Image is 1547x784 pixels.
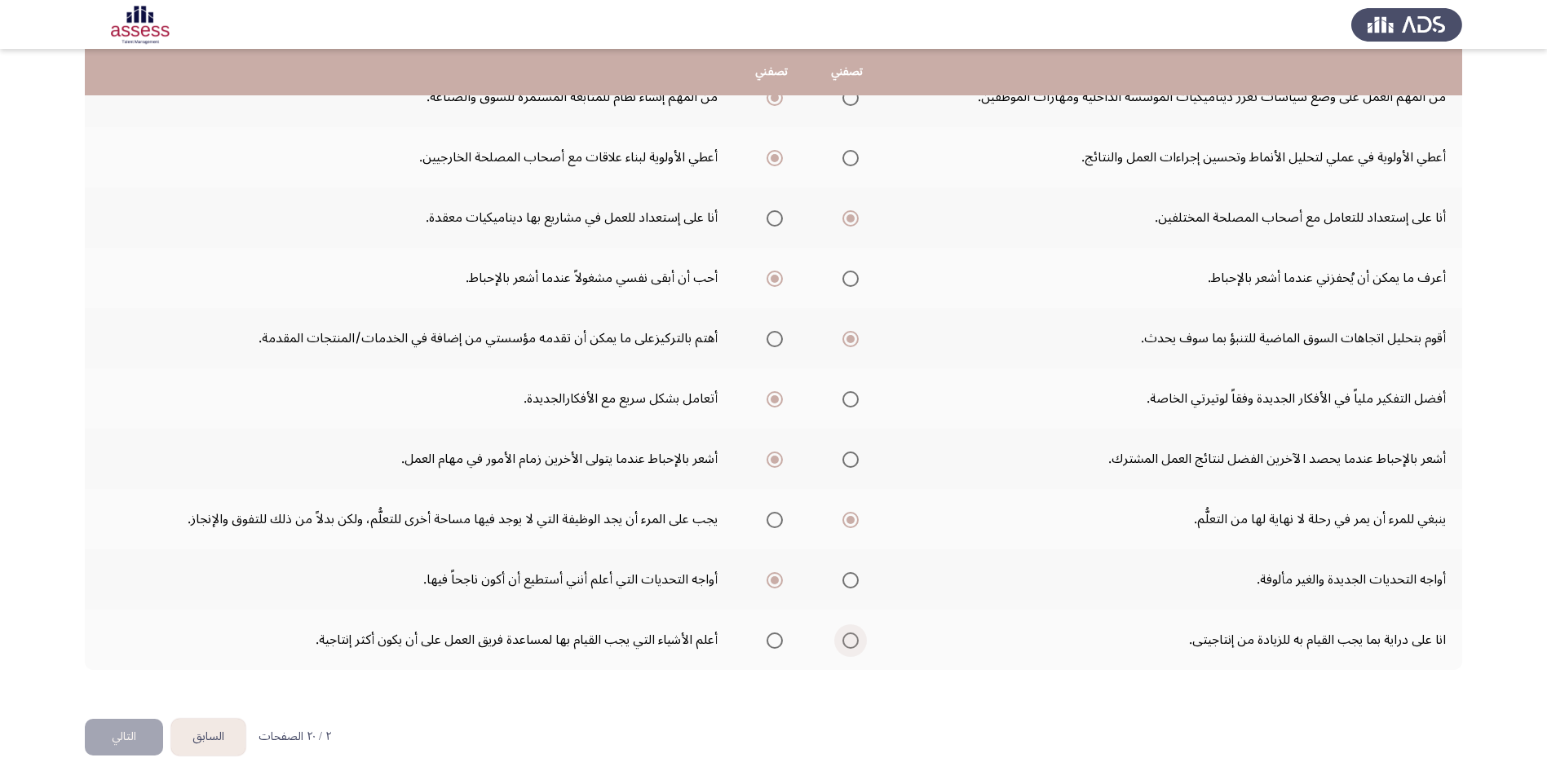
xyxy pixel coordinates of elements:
[885,248,1462,308] td: أعرف ما يمكن أن يُحفزني عندما أشعر بالإحباط.
[836,445,859,473] mat-radio-group: Select an option
[836,385,859,412] mat-radio-group: Select an option
[760,204,783,231] mat-radio-group: Select an option
[760,324,783,352] mat-radio-group: Select an option
[85,719,163,755] button: check the missing
[85,127,734,187] td: أعطي الأولوية لبناء علاقات مع أصحاب المصلحة الخارجيين.
[836,566,859,593] mat-radio-group: Select an option
[85,2,196,47] img: Assessment logo of Potentiality Assessment R2 (EN/AR)
[760,264,783,292] mat-radio-group: Select an option
[885,368,1462,429] td: أفضل التفكير ملياً في الأفكار الجديدة وفقاً لوتيرتي الخاصة.
[85,248,734,308] td: أحب أن أبقى نفسي مشغولاً عندما أشعر بالإحباط.
[85,429,734,489] td: أشعر بالإحباط عندما يتولى الأخرين زمام الأمور في مهام العمل.
[85,67,734,127] td: من المهم إنشاء نظام للمتابعة المستمرة للسوق والصناعة.
[885,549,1462,610] td: أواجه التحديات الجديدة والغير مألوفة.
[836,83,859,111] mat-radio-group: Select an option
[809,49,884,95] th: تصفني
[760,83,783,111] mat-radio-group: Select an option
[885,429,1462,489] td: أشعر بالإحباط عندما يحصد الآخرين الفضل لنتائج العمل المشترك.
[885,610,1462,670] td: انا على دراية بما يجب القيام به للزيادة من إنتاجيتى.
[836,204,859,231] mat-radio-group: Select an option
[885,187,1462,248] td: أنا على إستعداد للتعامل مع أصحاب المصلحة المختلفين.
[85,549,734,610] td: أواجه التحديات التي أعلم أنني أستطيع أن أكون ناجحاً فيها.
[85,187,734,248] td: أنا على إستعداد للعمل في مشاريع بها ديناميكيات معقدة.
[760,566,783,593] mat-radio-group: Select an option
[836,324,859,352] mat-radio-group: Select an option
[1351,2,1462,47] img: Assess Talent Management logo
[760,143,783,171] mat-radio-group: Select an option
[85,610,734,670] td: أعلم الأشياء التي يجب القيام بها لمساعدة فريق العمل على أن يكون أكثر إنتاجية.
[885,308,1462,368] td: أقوم بتحليل اتجاهات السوق الماضية للتنبؤ بما سوف يحدث.
[85,489,734,549] td: يجب على المرء أن يجد الوظيفة التي لا يوجد فيها مساحة أخرى للتعلُّم، ولكن بدلاً من ذلك للتفوق والإ...
[836,264,859,292] mat-radio-group: Select an option
[885,489,1462,549] td: ينبغي للمرء أن يمر في رحلة لا نهاية لها من التعلُّم.
[885,67,1462,127] td: من المهم العمل على وضع سياسات تعزز ديناميكيات المؤسسة الداخلية ومهارات الموظفين.
[885,127,1462,187] td: أعطي الأولوية في عملي لتحليل الأنماط وتحسين إجراءات العمل والنتائج.
[836,505,859,533] mat-radio-group: Select an option
[760,385,783,412] mat-radio-group: Select an option
[85,308,734,368] td: أهتم بالتركيزعلى ما يمكن أن تقدمه مؤسستي من إضافة في الخدمات/المنتجات المقدمة.
[259,730,332,744] p: ٢ / ٢٠ الصفحات
[734,49,809,95] th: تصفني
[171,719,245,755] button: load previous page
[760,626,783,654] mat-radio-group: Select an option
[836,143,859,171] mat-radio-group: Select an option
[85,368,734,429] td: أتعامل بشكل سريع مع الأفكارالجديدة.
[836,626,859,654] mat-radio-group: Select an option
[760,505,783,533] mat-radio-group: Select an option
[760,445,783,473] mat-radio-group: Select an option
